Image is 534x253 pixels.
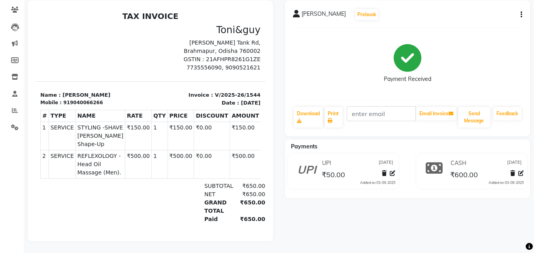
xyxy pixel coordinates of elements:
[347,106,416,121] input: enter email
[5,142,13,171] td: 2
[164,207,197,215] div: Paid
[197,174,230,182] div: ₹650.00
[159,102,194,114] th: DISCOUNT
[325,107,343,127] a: Print
[159,114,194,142] td: ₹0.00
[379,159,393,167] span: [DATE]
[197,207,230,215] div: ₹650.00
[28,91,67,98] div: 919040066266
[120,83,225,91] p: Invoice : V/2025-26/1544
[116,102,132,114] th: QTY
[322,170,345,181] span: ₹50.00
[5,83,110,91] p: Name : [PERSON_NAME]
[194,114,225,142] td: ₹150.00
[90,142,116,171] td: ₹500.00
[13,102,40,114] th: TYPE
[159,142,194,171] td: ₹0.00
[194,142,225,171] td: ₹500.00
[132,114,159,142] td: ₹150.00
[489,180,524,186] div: Added on 03-09-2025
[5,91,26,98] div: Mobile :
[13,114,40,142] td: SERVICE
[355,9,378,20] button: Prebook
[507,159,522,167] span: [DATE]
[450,170,478,181] span: ₹600.00
[5,102,13,114] th: #
[42,115,88,140] span: STYLING -SHAVE [PERSON_NAME] Shape-Up
[132,102,159,114] th: PRICE
[294,107,323,127] a: Download
[90,102,116,114] th: RATE
[451,159,466,167] span: CASH
[291,143,317,150] span: Payments
[194,102,225,114] th: AMOUNT
[120,91,225,99] p: Date : [DATE]
[322,159,331,167] span: UPI
[116,142,132,171] td: 1
[197,190,230,207] div: ₹650.00
[90,114,116,142] td: ₹150.00
[164,182,197,190] div: NET
[120,30,225,47] p: [PERSON_NAME] Tank Rd, Brahmapur, Odisha 760002
[116,114,132,142] td: 1
[13,142,40,171] td: SERVICE
[493,107,521,120] a: Feedback
[164,190,197,207] div: GRAND TOTAL
[40,102,89,114] th: NAME
[302,10,346,21] span: [PERSON_NAME]
[197,182,230,190] div: ₹650.00
[5,114,13,142] td: 1
[132,142,159,171] td: ₹500.00
[416,107,457,120] button: Email Invoice
[42,144,88,169] span: REFLEXOLOGY -Head Oil Massage (Men).
[458,107,490,127] button: Send Message
[360,180,395,186] div: Added on 03-09-2025
[120,55,225,64] p: 7735556090, 9090521621
[384,75,431,83] div: Payment Received
[5,3,225,13] h2: TAX INVOICE
[120,16,225,27] h3: Toni&guy
[120,47,225,55] p: GSTIN : 21AFHPR8261G1ZE
[164,174,197,182] div: SUBTOTAL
